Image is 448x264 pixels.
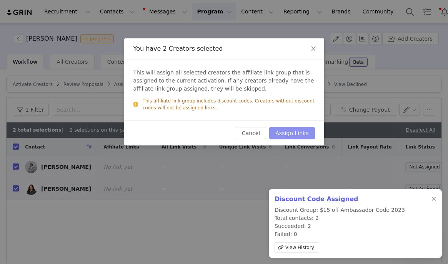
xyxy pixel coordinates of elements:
div: You have 2 Creators selected [133,45,315,53]
p: Discount Group: $15 off Ambassador Code 2023 Total contacts: 2 Succeeded: 2 Failed: 0 [275,206,405,256]
a: View History [275,242,319,252]
i: icon: close [310,46,316,52]
span: View History [285,244,314,251]
span: This affiliate link group includes discount codes. Creators without discount codes will not be as... [143,97,315,111]
button: Cancel [236,127,266,139]
button: Close [303,38,324,60]
button: Assign Links [269,127,315,139]
div: This will assign all selected creators the affiliate link group that is assigned to the current a... [124,59,324,120]
h2: Discount Code Assigned [275,195,405,204]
